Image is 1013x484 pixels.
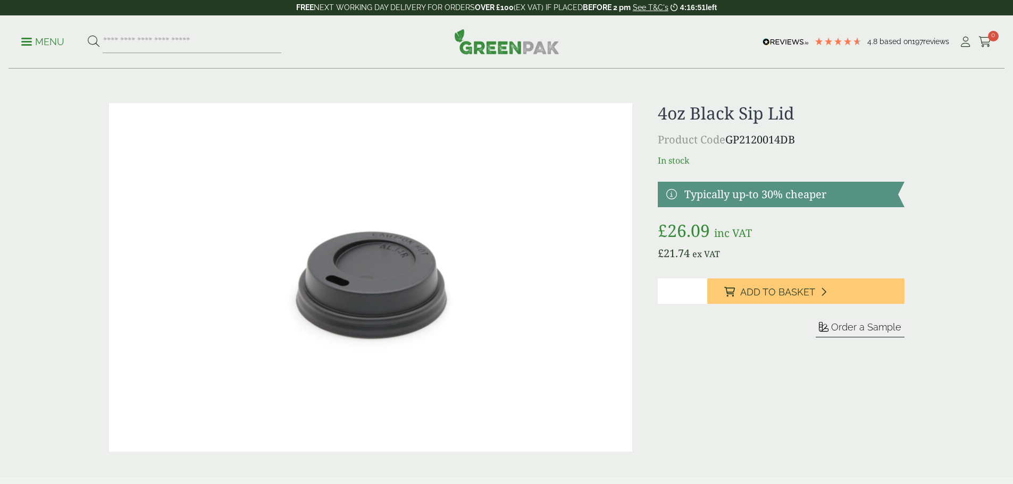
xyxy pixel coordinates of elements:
span: £ [658,219,667,242]
span: 4.8 [867,37,880,46]
span: inc VAT [714,226,752,240]
a: Menu [21,36,64,46]
span: 4:16:51 [680,3,706,12]
span: left [706,3,717,12]
a: See T&C's [633,3,668,12]
div: 4.79 Stars [814,37,862,46]
button: Add to Basket [707,278,905,304]
i: My Account [959,37,972,47]
p: In stock [658,154,904,167]
button: Order a Sample [816,321,905,337]
img: 4oz Black Slip Lid [109,103,633,452]
span: 0 [988,31,999,41]
span: Product Code [658,132,725,147]
bdi: 21.74 [658,246,690,260]
strong: BEFORE 2 pm [583,3,631,12]
img: REVIEWS.io [763,38,809,46]
span: 197 [912,37,923,46]
p: GP2120014DB [658,132,904,148]
a: 0 [978,34,992,50]
strong: OVER £100 [475,3,514,12]
span: Based on [880,37,912,46]
img: GreenPak Supplies [454,29,559,54]
i: Cart [978,37,992,47]
h1: 4oz Black Sip Lid [658,103,904,123]
span: £ [658,246,664,260]
span: ex VAT [692,248,720,260]
bdi: 26.09 [658,219,710,242]
strong: FREE [296,3,314,12]
span: reviews [923,37,949,46]
span: Add to Basket [740,286,815,298]
p: Menu [21,36,64,48]
span: Order a Sample [831,321,901,333]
